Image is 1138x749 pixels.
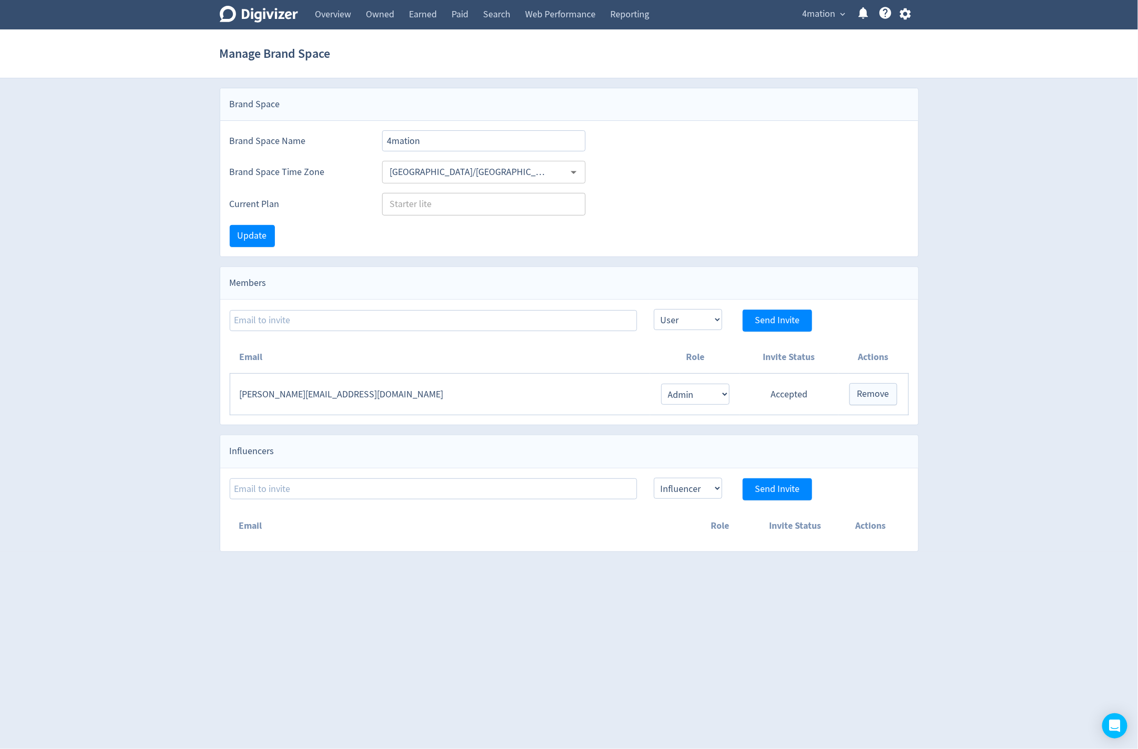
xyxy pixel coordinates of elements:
th: Actions [833,510,909,542]
button: Remove [849,383,897,405]
span: Update [238,231,267,241]
span: expand_more [838,9,848,19]
div: Members [220,267,918,300]
th: Invite Status [757,510,833,542]
span: Send Invite [755,316,799,325]
label: Current Plan [230,198,365,211]
th: Role [650,341,740,374]
input: Brand Space [382,130,586,151]
th: Actions [838,341,908,374]
div: Influencers [220,435,918,468]
label: Brand Space Name [230,135,365,148]
input: Email to invite [230,310,637,331]
th: Role [682,510,758,542]
td: Accepted [740,374,838,415]
input: Email to invite [230,478,637,499]
label: Brand Space Time Zone [230,166,365,179]
th: Invite Status [740,341,838,374]
th: Email [230,510,682,542]
button: Send Invite [743,310,812,332]
div: Brand Space [220,88,918,121]
div: Open Intercom Messenger [1102,713,1127,738]
button: Update [230,225,275,247]
button: Open [566,164,582,180]
input: Select Timezone [385,164,552,180]
span: Send Invite [755,485,799,494]
td: [PERSON_NAME][EMAIL_ADDRESS][DOMAIN_NAME] [230,374,650,415]
button: 4mation [799,6,848,23]
th: Email [230,341,650,374]
span: 4mation [803,6,836,23]
button: Send Invite [743,478,812,500]
span: Remove [857,389,889,399]
h1: Manage Brand Space [220,37,331,70]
